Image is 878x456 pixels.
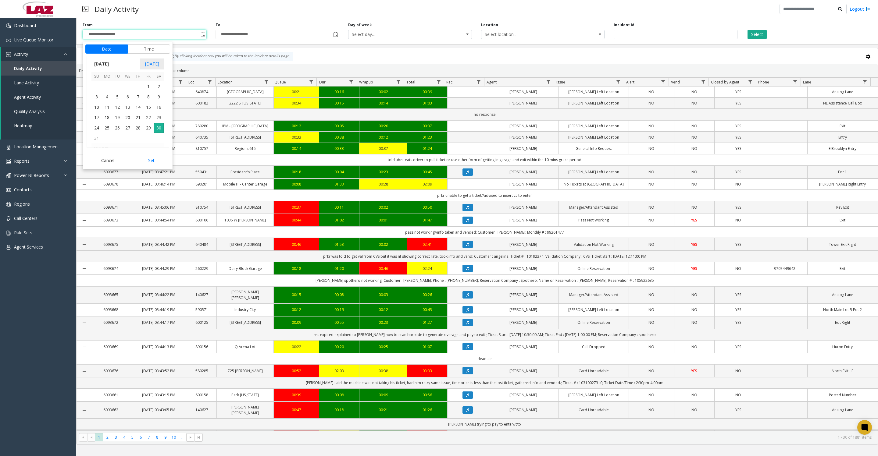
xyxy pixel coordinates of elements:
[102,123,112,133] td: Monday, August 25, 2025
[91,123,102,133] span: 24
[92,190,878,201] td: prkr unable to get a ticket//advised to insert cc to enter
[14,187,32,193] span: Contacts
[678,204,711,210] a: NO
[347,78,355,86] a: Dur Filter Menu
[112,123,123,133] td: Tuesday, August 26, 2025
[323,89,356,95] div: 00:16
[614,78,623,86] a: Issue Filter Menu
[394,78,403,86] a: Wrapup Filter Menu
[277,181,315,187] a: 00:08
[562,146,625,151] a: General Info Request
[277,100,315,106] div: 00:34
[143,81,154,92] td: Friday, August 1, 2025
[6,159,11,164] img: 'icon'
[678,217,711,223] a: YES
[691,89,697,94] span: NO
[143,102,154,112] td: Friday, August 15, 2025
[363,204,403,210] a: 00:02
[14,158,30,164] span: Reports
[411,169,444,175] a: 00:45
[735,135,741,140] span: YES
[411,89,444,95] a: 00:39
[363,89,403,95] a: 00:02
[123,123,133,133] span: 27
[492,123,555,129] a: [PERSON_NAME]
[363,181,403,187] div: 00:28
[14,80,39,86] span: Lane Activity
[191,204,213,210] a: 810754
[91,102,102,112] td: Sunday, August 10, 2025
[735,182,741,187] span: NO
[434,78,443,86] a: Total Filter Menu
[363,169,403,175] a: 00:23
[411,181,444,187] div: 02:09
[143,92,154,102] span: 8
[102,92,112,102] span: 4
[127,44,170,54] button: Time tab
[718,100,758,106] a: YES
[363,217,403,223] a: 00:01
[718,134,758,140] a: YES
[475,78,483,86] a: Rec. Filter Menu
[177,78,185,86] a: Date Filter Menu
[492,181,555,187] a: [PERSON_NAME]
[154,123,164,133] span: 30
[191,217,213,223] a: 600106
[718,169,758,175] a: YES
[112,102,123,112] span: 12
[6,38,11,43] img: 'icon'
[811,204,874,210] a: Rev Exit
[143,112,154,123] td: Friday, August 22, 2025
[220,100,270,106] a: 2222 S. [US_STATE]
[735,169,741,175] span: YES
[154,92,164,102] span: 9
[91,112,102,123] span: 17
[132,154,170,167] button: Set
[811,100,874,106] a: NE Assistance Call Box
[411,146,444,151] a: 01:24
[277,169,315,175] div: 00:18
[691,123,697,129] span: NO
[411,134,444,140] a: 01:23
[678,181,711,187] a: NO
[6,23,11,28] img: 'icon'
[481,30,580,39] span: Select location...
[678,146,711,151] a: NO
[1,118,76,133] a: Heatmap
[323,169,356,175] div: 00:04
[191,123,213,129] a: 780280
[133,92,143,102] span: 7
[811,217,874,223] a: Exit
[562,169,625,175] a: [PERSON_NAME] Left Location
[307,78,315,86] a: Queue Filter Menu
[91,92,102,102] span: 3
[411,217,444,223] a: 01:47
[718,89,758,95] a: YES
[134,204,183,210] a: [DATE] 03:45:06 PM
[133,112,143,123] span: 21
[411,204,444,210] a: 00:50
[123,102,133,112] span: 13
[191,100,213,106] a: 600182
[678,123,711,129] a: NO
[6,202,11,207] img: 'icon'
[95,181,126,187] a: 6093678
[659,78,667,86] a: Alert Filter Menu
[323,100,356,106] div: 00:15
[1,61,76,76] a: Daily Activity
[220,204,270,210] a: [STREET_ADDRESS]
[861,78,869,86] a: Lane Filter Menu
[277,123,315,129] div: 00:12
[277,146,315,151] a: 00:14
[91,102,102,112] span: 10
[85,154,130,167] button: Cancel
[143,123,154,133] td: Friday, August 29, 2025
[6,173,11,178] img: 'icon'
[363,123,403,129] a: 00:20
[112,112,123,123] span: 19
[411,123,444,129] div: 00:37
[323,217,356,223] div: 01:02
